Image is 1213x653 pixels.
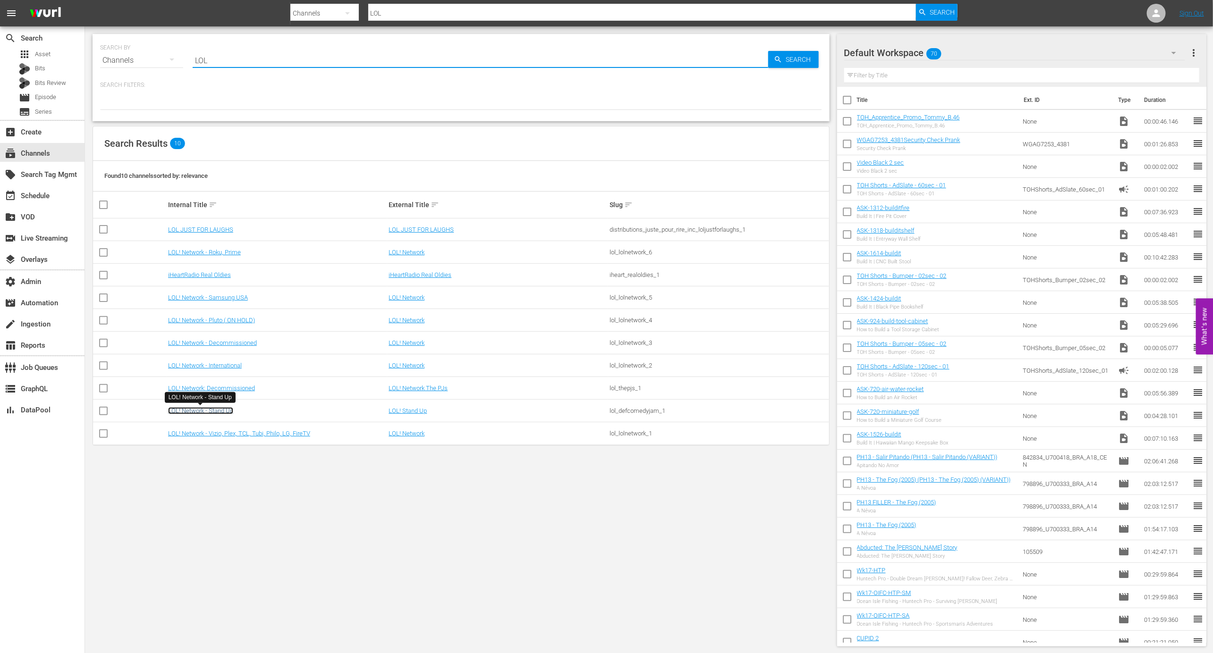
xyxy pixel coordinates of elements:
td: 00:00:02.002 [1140,268,1192,291]
a: PH13 - The Fog (2005) [857,521,916,528]
div: lol_lolnetwork_5 [610,294,828,301]
span: menu [6,8,17,19]
span: Search Tag Mgmt [5,169,16,180]
td: 00:05:38.505 [1140,291,1192,314]
span: Episode [1118,614,1129,625]
span: Episode [1118,455,1129,467]
div: lol_lolnetwork_1 [610,430,828,437]
span: reorder [1192,387,1204,398]
div: TOH_Apprentice_Promo_Tommy_B.46 [857,123,960,129]
td: None [1019,427,1114,450]
td: None [1019,382,1114,404]
span: reorder [1192,523,1204,534]
div: TOH Shorts - AdSlate - 120sec - 01 [857,372,950,378]
span: Create [5,126,16,138]
th: Duration [1138,87,1195,113]
td: 01:54:17.103 [1140,518,1192,540]
a: LOL! Stand Up [389,407,427,414]
span: Video [1118,410,1129,421]
span: Video [1118,319,1129,331]
span: Episode [1118,523,1129,535]
a: ASK-1318-builditshelf [857,227,915,234]
span: reorder [1192,319,1204,330]
div: TOH Shorts - Bumper - 05sec - 02 [857,349,947,355]
span: Reports [5,340,16,351]
a: PH13 - Salir Pitando (PH13 - Salir Pitando (VARIANT)) [857,453,998,460]
a: LOL! Network The PJs [389,385,448,392]
td: 01:29:59.863 [1140,586,1192,608]
a: LOL! Network: Decommissioned [168,385,255,392]
div: Bits Review [19,77,30,89]
a: Wk17-OIFC-HTP-SM [857,589,911,596]
span: Ad [1118,184,1129,195]
td: None [1019,404,1114,427]
span: reorder [1192,206,1204,217]
div: distributions_juste_pour_rire_inc_loljustforlaughs_1 [610,226,828,233]
td: 842834_U700418_BRA_A18_CEN [1019,450,1114,472]
span: reorder [1192,251,1204,262]
div: Build It | CNC Built Stool [857,259,911,265]
a: LOL! Network [389,317,424,324]
td: 105509 [1019,540,1114,563]
td: WGAG7253_4381 [1019,133,1114,155]
span: Video [1118,206,1129,218]
button: Search [916,4,958,21]
td: 00:00:05.077 [1140,336,1192,359]
div: Default Workspace [844,40,1186,66]
div: A Névoa [857,508,936,514]
div: Build It | Hawaiian Mango Keepsake Box [857,440,949,446]
span: VOD [5,211,16,223]
span: reorder [1192,613,1204,625]
span: reorder [1192,636,1204,647]
span: sort [431,201,439,209]
a: iHeartRadio Real Oldies [168,271,231,278]
span: reorder [1192,591,1204,602]
div: A Névoa [857,530,916,536]
td: TOHShorts_AdSlate_120sec_01 [1019,359,1114,382]
div: Ocean Isle Fishing - Huntech Pro - Surviving [PERSON_NAME] [857,598,998,604]
a: TOH Shorts - AdSlate - 120sec - 01 [857,363,950,370]
div: lol_defcomedyjam_1 [610,407,828,414]
span: Bits [35,64,45,73]
td: 00:04:28.101 [1140,404,1192,427]
span: 10 [170,138,185,149]
div: TOH Shorts - AdSlate - 60sec - 01 [857,191,946,197]
a: ASK-1424-buildit [857,295,901,302]
td: 00:29:59.864 [1140,563,1192,586]
span: reorder [1192,183,1204,194]
td: 00:00:46.146 [1140,110,1192,133]
div: lol_lolnetwork_3 [610,339,828,346]
span: reorder [1192,274,1204,285]
a: TOH_Apprentice_Promo_Tommy_B.46 [857,114,960,121]
div: TOH Shorts - Bumper - 02sec - 02 [857,281,947,287]
td: 02:03:12.517 [1140,472,1192,495]
span: Schedule [5,190,16,201]
span: Episode [1118,636,1129,648]
td: None [1019,291,1114,314]
a: Video Black 2 sec [857,159,904,166]
span: Admin [5,276,16,287]
span: Search [5,33,16,44]
a: LOL JUST FOR LAUGHS [168,226,233,233]
span: reorder [1192,410,1204,421]
span: Video [1118,274,1129,285]
td: 00:02:00.128 [1140,359,1192,382]
span: reorder [1192,500,1204,511]
button: more_vert [1188,42,1199,64]
span: Search [782,51,819,68]
a: CUPID 2 [857,635,879,642]
a: ASK-924-build-tool-cabinet [857,318,928,325]
a: LOL! Network - Samsung USA [168,294,248,301]
a: LOL! Network [389,294,424,301]
span: Asset [35,50,51,59]
div: lol_lolnetwork_4 [610,317,828,324]
td: TOHShorts_Bumper_02sec_02 [1019,268,1114,291]
div: lol_lolnetwork_6 [610,249,828,256]
a: LOL! Network - Stand Up [168,407,233,414]
span: reorder [1192,342,1204,353]
td: 00:07:10.163 [1140,427,1192,450]
a: ASK-1312-builditfire [857,204,910,211]
span: reorder [1192,545,1204,557]
td: None [1019,223,1114,246]
div: A Névoa [857,485,1011,491]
